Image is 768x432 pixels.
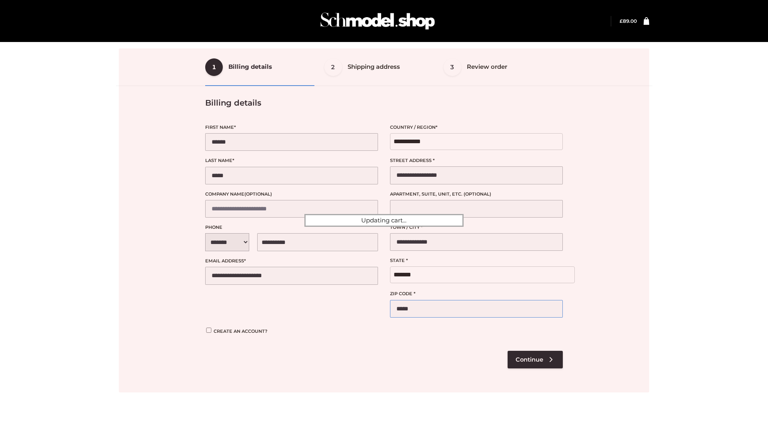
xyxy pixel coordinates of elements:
img: Schmodel Admin 964 [318,5,438,37]
span: £ [620,18,623,24]
bdi: 89.00 [620,18,637,24]
a: £89.00 [620,18,637,24]
div: Updating cart... [304,214,464,227]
